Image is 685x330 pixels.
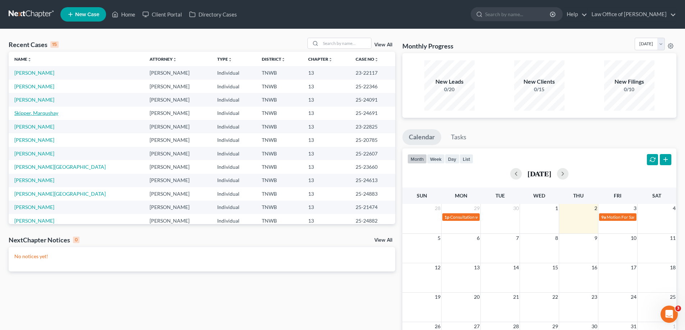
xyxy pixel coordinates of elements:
[374,238,392,243] a: View All
[630,293,637,301] span: 24
[434,263,441,272] span: 12
[14,177,54,183] a: [PERSON_NAME]
[427,154,445,164] button: week
[211,187,256,200] td: Individual
[350,147,395,160] td: 25-22607
[9,40,59,49] div: Recent Cases
[14,97,54,103] a: [PERSON_NAME]
[450,214,544,220] span: Consultation w/[PERSON_NAME] - Emergency 13
[350,120,395,133] td: 23-22825
[350,133,395,147] td: 25-20785
[476,234,480,242] span: 6
[350,214,395,227] td: 25-24882
[554,204,559,213] span: 1
[350,201,395,214] td: 25-21474
[302,174,350,187] td: 13
[614,192,621,199] span: Fri
[211,120,256,133] td: Individual
[262,56,286,62] a: Districtunfold_more
[139,8,186,21] a: Client Portal
[144,120,211,133] td: [PERSON_NAME]
[552,293,559,301] span: 22
[256,214,302,227] td: TNWB
[186,8,241,21] a: Directory Cases
[256,107,302,120] td: TNWB
[652,192,661,199] span: Sat
[528,170,551,177] h2: [DATE]
[144,66,211,79] td: [PERSON_NAME]
[14,218,54,224] a: [PERSON_NAME]
[601,214,606,220] span: 9a
[573,192,584,199] span: Thu
[591,293,598,301] span: 23
[512,263,520,272] span: 14
[402,42,453,50] h3: Monthly Progress
[256,187,302,200] td: TNWB
[14,83,54,89] a: [PERSON_NAME]
[308,56,333,62] a: Chapterunfold_more
[424,78,475,86] div: New Leads
[417,192,427,199] span: Sun
[350,174,395,187] td: 25-24613
[14,70,54,76] a: [PERSON_NAME]
[669,293,676,301] span: 25
[144,147,211,160] td: [PERSON_NAME]
[14,164,106,170] a: [PERSON_NAME][GEOGRAPHIC_DATA]
[150,56,177,62] a: Attorneyunfold_more
[144,93,211,106] td: [PERSON_NAME]
[144,174,211,187] td: [PERSON_NAME]
[669,263,676,272] span: 18
[211,214,256,227] td: Individual
[302,201,350,214] td: 13
[328,57,333,62] i: unfold_more
[444,214,449,220] span: 1p
[594,204,598,213] span: 2
[455,192,467,199] span: Mon
[672,204,676,213] span: 4
[73,237,79,243] div: 0
[321,38,371,48] input: Search by name...
[604,78,654,86] div: New Filings
[473,204,480,213] span: 29
[281,57,286,62] i: unfold_more
[514,86,565,93] div: 0/15
[669,234,676,242] span: 11
[256,66,302,79] td: TNWB
[630,263,637,272] span: 17
[485,8,551,21] input: Search by name...
[211,201,256,214] td: Individual
[302,160,350,173] td: 13
[173,57,177,62] i: unfold_more
[144,133,211,147] td: [PERSON_NAME]
[496,192,505,199] span: Tue
[256,133,302,147] td: TNWB
[460,154,473,164] button: list
[256,160,302,173] td: TNWB
[591,263,598,272] span: 16
[350,80,395,93] td: 25-22346
[407,154,427,164] button: month
[302,107,350,120] td: 13
[144,107,211,120] td: [PERSON_NAME]
[211,66,256,79] td: Individual
[256,93,302,106] td: TNWB
[211,93,256,106] td: Individual
[302,147,350,160] td: 13
[350,66,395,79] td: 23-22117
[144,80,211,93] td: [PERSON_NAME]
[374,42,392,47] a: View All
[50,41,59,48] div: 15
[437,234,441,242] span: 5
[515,234,520,242] span: 7
[563,8,587,21] a: Help
[14,204,54,210] a: [PERSON_NAME]
[14,191,106,197] a: [PERSON_NAME][GEOGRAPHIC_DATA]
[633,204,637,213] span: 3
[552,263,559,272] span: 15
[211,133,256,147] td: Individual
[14,124,54,130] a: [PERSON_NAME]
[256,201,302,214] td: TNWB
[211,80,256,93] td: Individual
[554,234,559,242] span: 8
[302,120,350,133] td: 13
